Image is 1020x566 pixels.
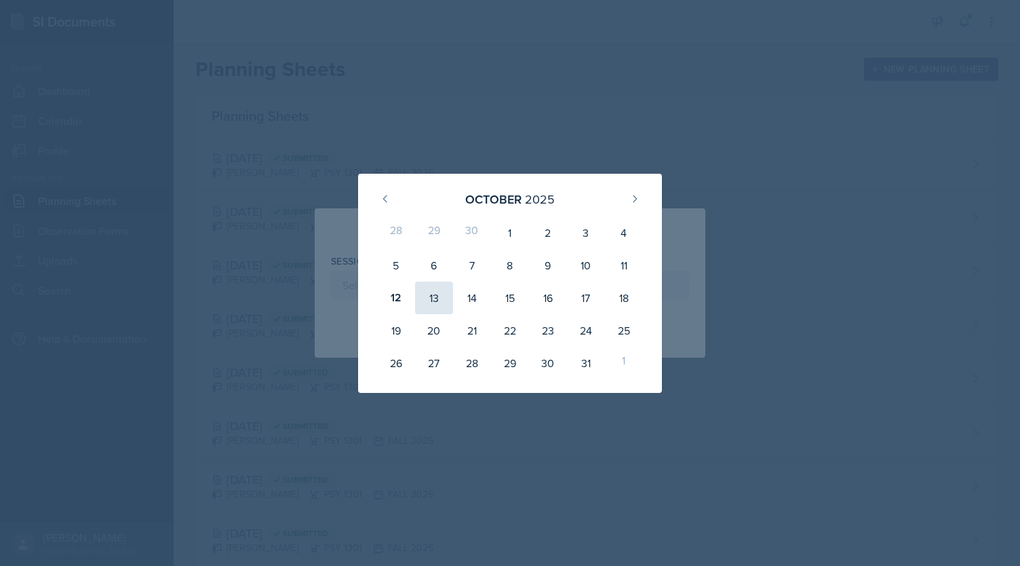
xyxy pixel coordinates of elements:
[605,216,643,249] div: 4
[415,216,453,249] div: 29
[491,282,529,314] div: 15
[491,216,529,249] div: 1
[529,282,567,314] div: 16
[415,249,453,282] div: 6
[529,347,567,379] div: 30
[605,314,643,347] div: 25
[377,216,415,249] div: 28
[529,249,567,282] div: 9
[605,347,643,379] div: 1
[525,190,555,208] div: 2025
[415,347,453,379] div: 27
[567,282,605,314] div: 17
[605,249,643,282] div: 11
[529,314,567,347] div: 23
[453,249,491,282] div: 7
[377,314,415,347] div: 19
[453,282,491,314] div: 14
[491,347,529,379] div: 29
[377,282,415,314] div: 12
[605,282,643,314] div: 18
[465,190,522,208] div: October
[415,282,453,314] div: 13
[453,347,491,379] div: 28
[529,216,567,249] div: 2
[415,314,453,347] div: 20
[567,216,605,249] div: 3
[567,314,605,347] div: 24
[453,216,491,249] div: 30
[491,314,529,347] div: 22
[377,249,415,282] div: 5
[567,249,605,282] div: 10
[453,314,491,347] div: 21
[377,347,415,379] div: 26
[491,249,529,282] div: 8
[567,347,605,379] div: 31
